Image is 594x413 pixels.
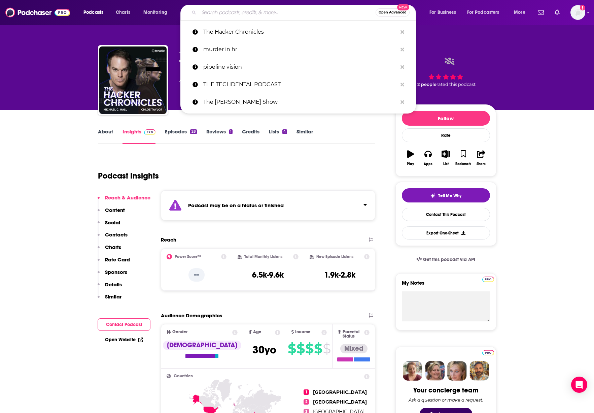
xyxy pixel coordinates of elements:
img: The Hacker Chronicles [99,46,167,114]
img: User Profile [570,5,585,20]
span: 1 [304,389,309,395]
div: Your concierge team [413,386,478,394]
span: Open Advanced [379,11,407,14]
span: 2 people [417,82,436,87]
a: Open Website [105,337,143,343]
strong: Podcast may be on a hiatus or finished [188,202,284,209]
a: THE TECHDENTAL PODCAST [180,76,416,93]
img: Podchaser Pro [144,129,156,135]
button: Show profile menu [570,5,585,20]
div: Ask a question or make a request. [409,397,483,403]
span: More [514,8,525,17]
button: Export One-Sheet [402,226,490,240]
img: Jules Profile [447,361,467,381]
a: Show notifications dropdown [552,7,562,18]
div: Rate [402,128,490,142]
div: A weekly podcast [179,76,306,84]
p: Details [105,281,122,288]
span: [GEOGRAPHIC_DATA] [313,389,367,395]
a: Reviews1 [206,128,233,144]
div: Play [407,162,414,166]
div: Search podcasts, credits, & more... [187,5,422,20]
button: open menu [509,7,534,18]
section: Click to expand status details [161,190,376,220]
p: Social [105,219,120,226]
button: open menu [79,7,112,18]
a: The [PERSON_NAME] Show [180,93,416,111]
p: pipeline vision [203,58,397,76]
h2: Power Score™ [175,254,201,259]
span: 30 yo [252,343,276,356]
h3: 6.5k-9.6k [252,270,284,280]
a: InsightsPodchaser Pro [123,128,156,144]
button: Contact Podcast [98,318,150,331]
span: For Business [429,8,456,17]
button: Social [98,219,120,232]
div: [DEMOGRAPHIC_DATA] [163,341,241,350]
button: Open AdvancedNew [376,8,410,17]
button: Details [98,281,122,294]
h2: Audience Demographics [161,312,222,319]
button: Share [472,146,490,170]
span: Podcasts [83,8,103,17]
button: open menu [139,7,176,18]
div: Open Intercom Messenger [571,377,587,393]
h2: Reach [161,236,176,243]
a: Charts [111,7,134,18]
p: murder in hr [203,41,397,58]
span: Logged in as BerkMarc [570,5,585,20]
a: Get this podcast via API [411,251,481,268]
div: List [443,162,449,166]
button: Similar [98,293,121,306]
h2: Total Monthly Listens [244,254,282,259]
img: Jon Profile [469,361,489,381]
a: Credits [242,128,259,144]
div: 1 [229,129,233,134]
span: Charts [116,8,130,17]
a: pipeline vision [180,58,416,76]
div: 28 [190,129,197,134]
p: Similar [105,293,121,300]
p: Charts [105,244,121,250]
span: $ [323,343,330,354]
span: Tenable [179,51,202,58]
p: THE TECHDENTAL PODCAST [203,76,397,93]
span: 2 [304,399,309,405]
span: rated this podcast [436,82,476,87]
span: [GEOGRAPHIC_DATA] [313,399,367,405]
button: List [437,146,454,170]
span: $ [296,343,305,354]
h3: 1.9k-2.8k [324,270,355,280]
p: Reach & Audience [105,194,150,201]
button: tell me why sparkleTell Me Why [402,188,490,202]
h1: Podcast Insights [98,171,159,181]
span: Income [295,330,311,334]
img: Podchaser Pro [482,350,494,355]
a: Pro website [482,349,494,355]
input: Search podcasts, credits, & more... [199,7,376,18]
div: Bookmark [455,162,471,166]
button: Content [98,207,125,219]
div: Apps [424,162,432,166]
a: Pro website [482,276,494,282]
button: open menu [463,7,509,18]
img: Podchaser - Follow, Share and Rate Podcasts [5,6,70,19]
a: Similar [296,128,313,144]
img: Barbara Profile [425,361,445,381]
span: Parental Status [343,330,363,339]
button: open menu [425,7,464,18]
p: -- [188,268,205,282]
svg: Add a profile image [580,5,585,10]
button: Charts [98,244,121,256]
a: Lists4 [269,128,287,144]
p: Content [105,207,125,213]
div: 2 peoplerated this podcast [395,51,496,93]
p: Contacts [105,231,128,238]
button: Contacts [98,231,128,244]
span: Monitoring [143,8,167,17]
button: Bookmark [455,146,472,170]
a: Contact This Podcast [402,208,490,221]
span: $ [314,343,322,354]
a: Episodes28 [165,128,197,144]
